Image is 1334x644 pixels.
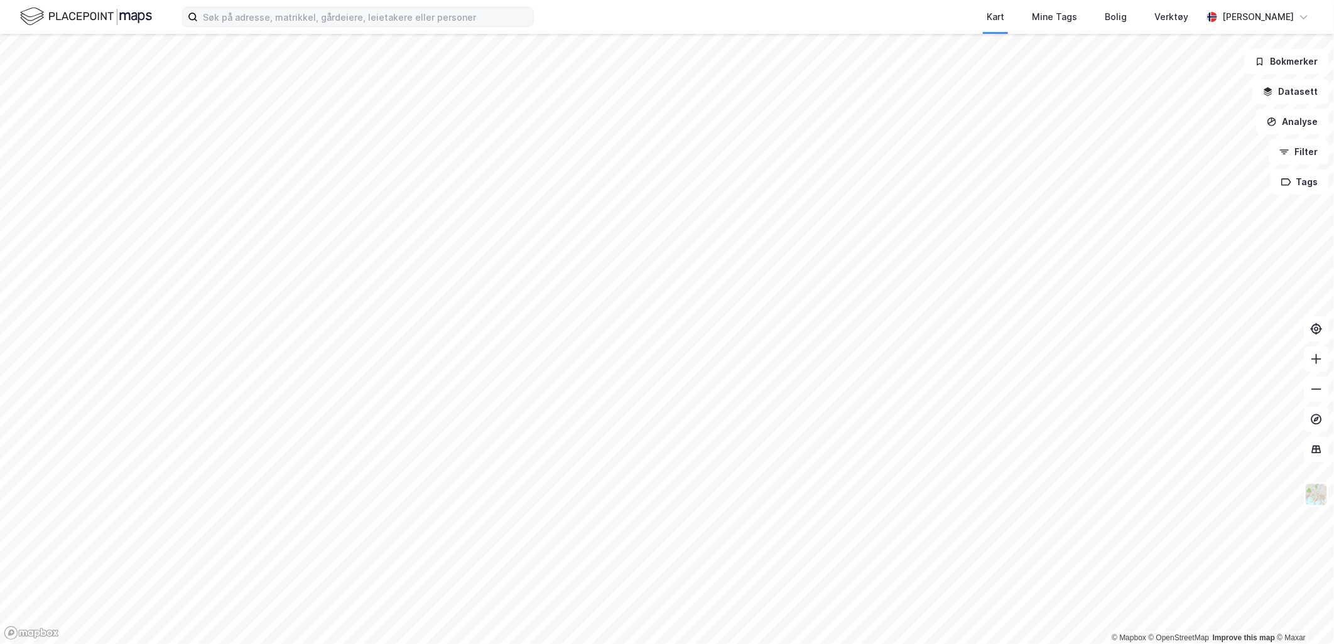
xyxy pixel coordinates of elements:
[1271,584,1334,644] iframe: Chat Widget
[198,8,533,26] input: Søk på adresse, matrikkel, gårdeiere, leietakere eller personer
[1105,9,1127,24] div: Bolig
[1222,9,1294,24] div: [PERSON_NAME]
[987,9,1004,24] div: Kart
[20,6,152,28] img: logo.f888ab2527a4732fd821a326f86c7f29.svg
[1032,9,1077,24] div: Mine Tags
[1154,9,1188,24] div: Verktøy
